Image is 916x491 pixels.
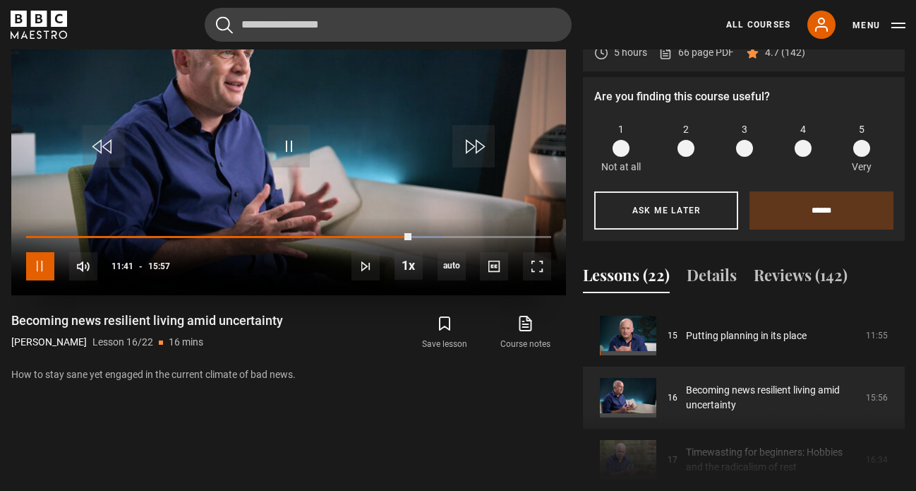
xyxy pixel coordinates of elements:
button: Next Lesson [351,252,380,280]
a: All Courses [726,18,790,31]
p: Not at all [601,160,641,174]
button: Playback Rate [394,252,423,280]
a: Putting planning in its place [686,329,807,343]
p: 16 mins [169,335,203,350]
button: Reviews (142) [754,264,848,293]
button: Mute [69,252,97,280]
span: 5 [859,122,864,137]
p: Are you finding this course useful? [594,88,893,105]
input: Search [205,8,572,42]
button: Lessons (22) [583,264,670,293]
span: 11:41 [112,254,133,279]
div: Current quality: 720p [438,252,466,280]
svg: BBC Maestro [11,11,67,39]
span: 1 [618,122,624,137]
button: Pause [26,252,54,280]
button: Submit the search query [216,16,233,34]
p: 5 hours [614,45,647,60]
span: 15:57 [148,254,170,279]
span: 4 [800,122,806,137]
span: - [139,261,143,271]
span: auto [438,252,466,280]
button: Fullscreen [523,252,551,280]
div: Progress Bar [26,236,551,239]
button: Save lesson [404,312,485,353]
p: 4.7 (142) [765,45,805,60]
p: Very [848,160,875,174]
p: [PERSON_NAME] [11,335,87,350]
button: Details [687,264,737,293]
h1: Becoming news resilient living amid uncertainty [11,312,283,329]
p: Lesson 16/22 [92,335,153,350]
span: 3 [742,122,747,137]
a: 66 page PDF [658,45,734,60]
span: 2 [683,122,689,137]
a: Becoming news resilient living amid uncertainty [686,383,857,413]
p: How to stay sane yet engaged in the current climate of bad news. [11,367,566,382]
a: Course notes [486,312,566,353]
button: Ask me later [594,191,738,230]
button: Captions [480,252,508,280]
button: Toggle navigation [852,18,905,32]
